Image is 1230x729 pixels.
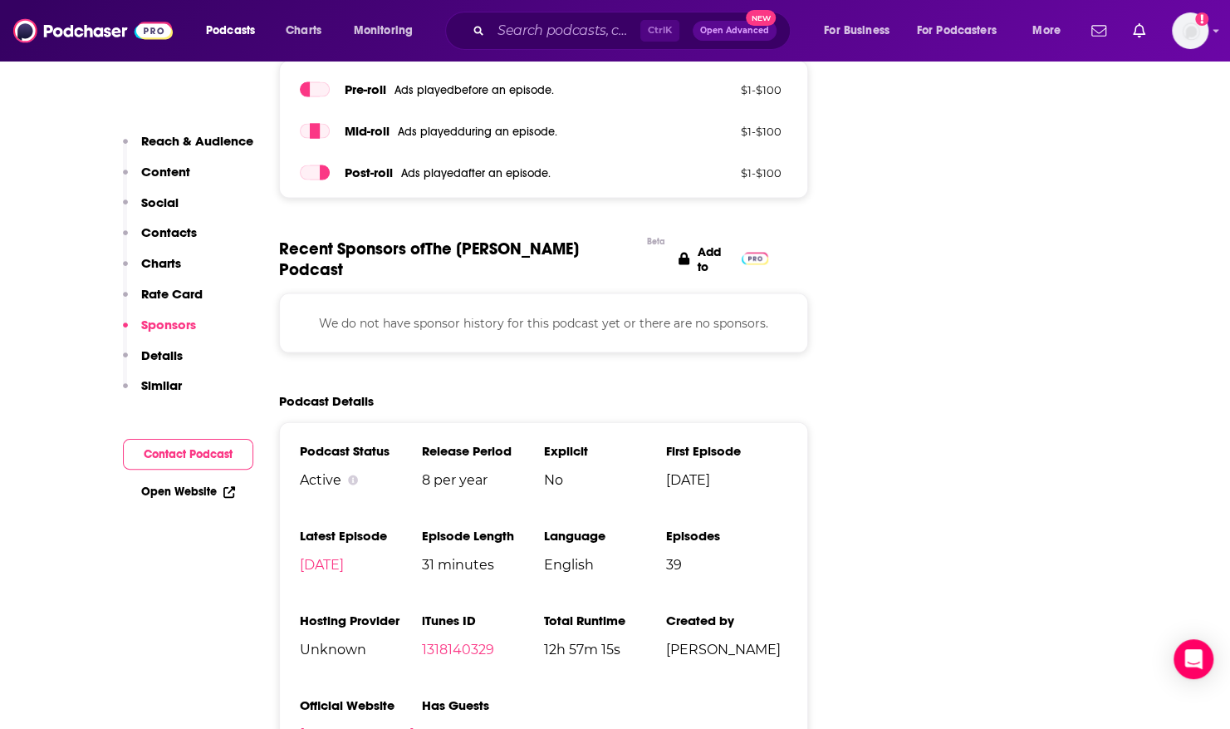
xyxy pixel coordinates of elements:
a: Add to [679,239,768,280]
span: Podcasts [206,19,255,42]
span: Open Advanced [700,27,769,35]
img: Pro Logo [742,253,769,265]
h3: Latest Episode [300,528,422,544]
p: Sponsors [141,317,196,332]
h3: Created by [665,613,787,628]
span: Logged in as ShellB [1172,12,1208,49]
button: Charts [123,255,181,286]
span: No [543,472,665,488]
input: Search podcasts, credits, & more... [491,17,640,44]
div: Open Intercom Messenger [1174,639,1213,679]
h3: Episode Length [421,528,543,544]
p: Add to [698,244,733,274]
h3: Release Period [421,443,543,459]
p: $ 1 - $ 100 [673,125,781,138]
button: Contact Podcast [123,439,253,470]
h3: Total Runtime [543,613,665,628]
span: [PERSON_NAME] [665,642,787,658]
div: Beta [647,236,665,247]
button: open menu [1021,17,1081,44]
button: Sponsors [123,317,196,347]
h3: Language [543,528,665,544]
button: Show profile menu [1172,12,1208,49]
span: Ads played after an episode . [400,166,550,180]
span: Monitoring [354,19,413,42]
button: open menu [906,17,1021,44]
span: More [1032,19,1061,42]
h3: Official Website [300,697,422,713]
p: Content [141,164,190,180]
button: Social [123,195,179,225]
h3: Hosting Provider [300,613,422,628]
button: Open AdvancedNew [693,21,777,41]
h3: Podcast Status [300,443,422,459]
h3: Episodes [665,528,787,544]
div: Search podcasts, credits, & more... [461,12,806,50]
img: User Profile [1172,12,1208,49]
img: Podchaser - Follow, Share and Rate Podcasts [13,15,173,47]
span: New [746,10,776,26]
a: Show notifications dropdown [1126,17,1152,45]
span: For Podcasters [917,19,997,42]
p: Charts [141,255,181,271]
span: Unknown [300,642,422,658]
button: open menu [342,17,434,44]
button: Content [123,164,190,195]
button: Similar [123,377,182,408]
h3: Has Guests [421,697,543,713]
h3: First Episode [665,443,787,459]
span: For Business [824,19,889,42]
a: 1318140329 [421,642,493,658]
p: Social [141,195,179,210]
span: English [543,557,665,573]
span: 12h 57m 15s [543,642,665,658]
button: Rate Card [123,286,203,317]
p: Similar [141,377,182,393]
h3: iTunes ID [421,613,543,628]
span: Charts [286,19,321,42]
span: Mid -roll [344,123,389,139]
p: We do not have sponsor history for this podcast yet or there are no sponsors. [300,314,788,332]
p: Reach & Audience [141,133,253,149]
span: Ads played during an episode . [397,125,556,139]
span: 8 per year [421,472,543,488]
a: [DATE] [300,557,344,573]
span: 31 minutes [421,557,543,573]
span: [DATE] [665,472,787,488]
svg: Add a profile image [1195,12,1208,26]
a: Charts [275,17,331,44]
p: $ 1 - $ 100 [673,83,781,96]
button: open menu [194,17,277,44]
button: Contacts [123,224,197,255]
button: Reach & Audience [123,133,253,164]
div: Active [300,472,422,488]
p: $ 1 - $ 100 [673,166,781,180]
p: Contacts [141,224,197,240]
span: Ads played before an episode . [394,83,553,97]
span: 39 [665,557,787,573]
button: open menu [812,17,910,44]
span: Pre -roll [344,81,385,97]
a: Show notifications dropdown [1085,17,1113,45]
p: Details [141,347,183,363]
a: Open Website [141,485,235,499]
span: Post -roll [344,165,392,180]
h3: Explicit [543,443,665,459]
button: Details [123,347,183,378]
span: Recent Sponsors of The [PERSON_NAME] Podcast [279,239,639,280]
h2: Podcast Details [279,393,374,409]
p: Rate Card [141,286,203,302]
span: Ctrl K [640,20,679,42]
